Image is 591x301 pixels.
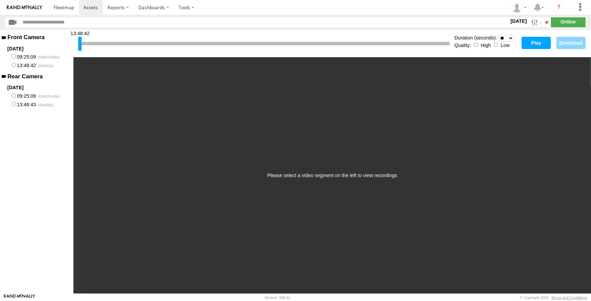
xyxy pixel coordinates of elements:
label: Duration (seconds): [454,35,497,41]
input: 09:25:09 [12,93,16,98]
div: Dakota Roehl [509,2,529,13]
label: Search Filter Options [528,17,543,27]
div: 13:48:42 [70,31,89,39]
input: 09:25:09 [12,54,16,59]
button: Play [522,37,551,49]
a: Terms and Conditions [551,296,587,300]
label: Quality: [454,43,471,48]
label: High [481,43,491,48]
label: [DATE] [509,17,528,25]
div: Please select a video segment on the left to view recordings [267,173,397,178]
a: Visit our Website [4,294,35,301]
input: 13:48:42 [12,63,16,67]
i: ? [553,2,564,13]
div: © Copyright 2025 - [520,296,587,300]
input: 13:48:43 [12,102,16,106]
img: rand-logo.svg [7,5,42,10]
label: Low [501,43,509,48]
div: Version: 308.01 [265,296,290,300]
